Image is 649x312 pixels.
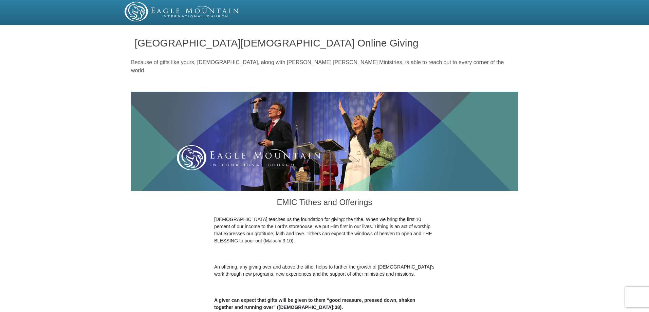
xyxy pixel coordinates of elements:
h1: [GEOGRAPHIC_DATA][DEMOGRAPHIC_DATA] Online Giving [135,37,515,49]
img: EMIC [125,2,239,21]
h3: EMIC Tithes and Offerings [214,191,435,216]
p: An offering, any giving over and above the tithe, helps to further the growth of [DEMOGRAPHIC_DAT... [214,263,435,278]
p: [DEMOGRAPHIC_DATA] teaches us the foundation for giving: the tithe. When we bring the first 10 pe... [214,216,435,244]
p: Because of gifts like yours, [DEMOGRAPHIC_DATA], along with [PERSON_NAME] [PERSON_NAME] Ministrie... [131,58,518,75]
b: A giver can expect that gifts will be given to them “good measure, pressed down, shaken together ... [214,297,415,310]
